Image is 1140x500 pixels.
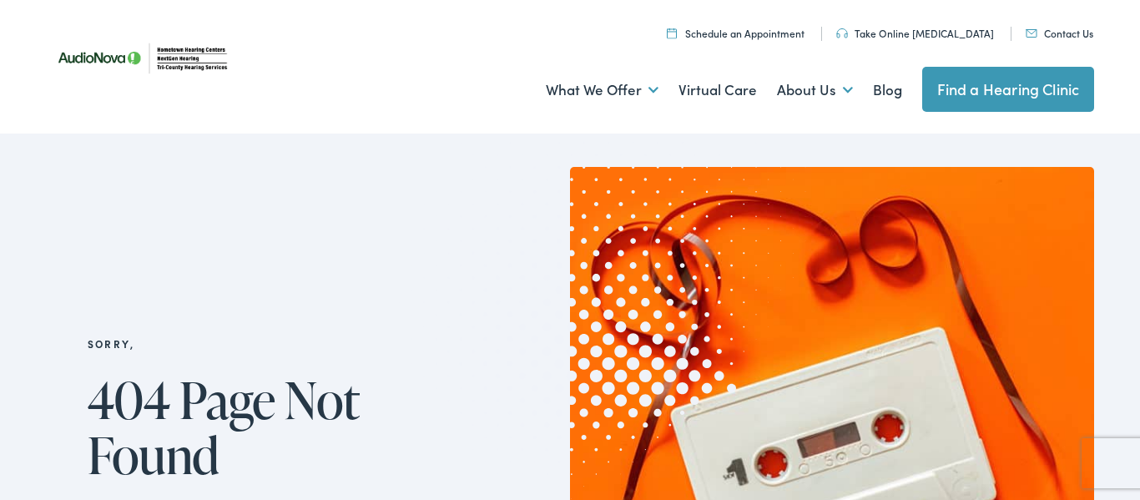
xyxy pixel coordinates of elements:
[678,59,757,121] a: Virtual Care
[777,59,853,121] a: About Us
[386,68,806,500] img: Graphic image with a halftone pattern, contributing to the site's visual design.
[179,372,275,427] span: Page
[922,67,1095,112] a: Find a Hearing Clinic
[88,427,219,482] span: Found
[836,26,994,40] a: Take Online [MEDICAL_DATA]
[836,28,848,38] img: utility icon
[1026,26,1093,40] a: Contact Us
[873,59,902,121] a: Blog
[667,26,805,40] a: Schedule an Appointment
[546,59,658,121] a: What We Offer
[285,372,360,427] span: Not
[88,338,488,350] h2: Sorry,
[88,372,170,427] span: 404
[667,28,677,38] img: utility icon
[1026,29,1037,38] img: utility icon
